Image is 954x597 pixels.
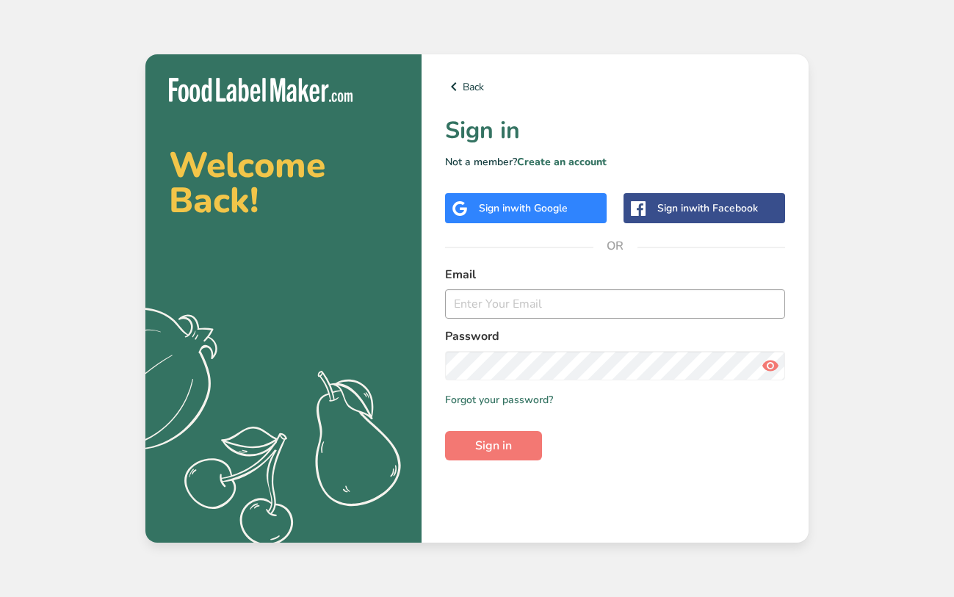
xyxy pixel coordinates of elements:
[445,289,785,319] input: Enter Your Email
[479,200,568,216] div: Sign in
[445,431,542,460] button: Sign in
[445,266,785,283] label: Email
[445,154,785,170] p: Not a member?
[445,113,785,148] h1: Sign in
[657,200,758,216] div: Sign in
[445,392,553,408] a: Forgot your password?
[689,201,758,215] span: with Facebook
[517,155,607,169] a: Create an account
[445,328,785,345] label: Password
[445,78,785,95] a: Back
[510,201,568,215] span: with Google
[593,224,637,268] span: OR
[169,78,353,102] img: Food Label Maker
[169,148,398,218] h2: Welcome Back!
[475,437,512,455] span: Sign in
